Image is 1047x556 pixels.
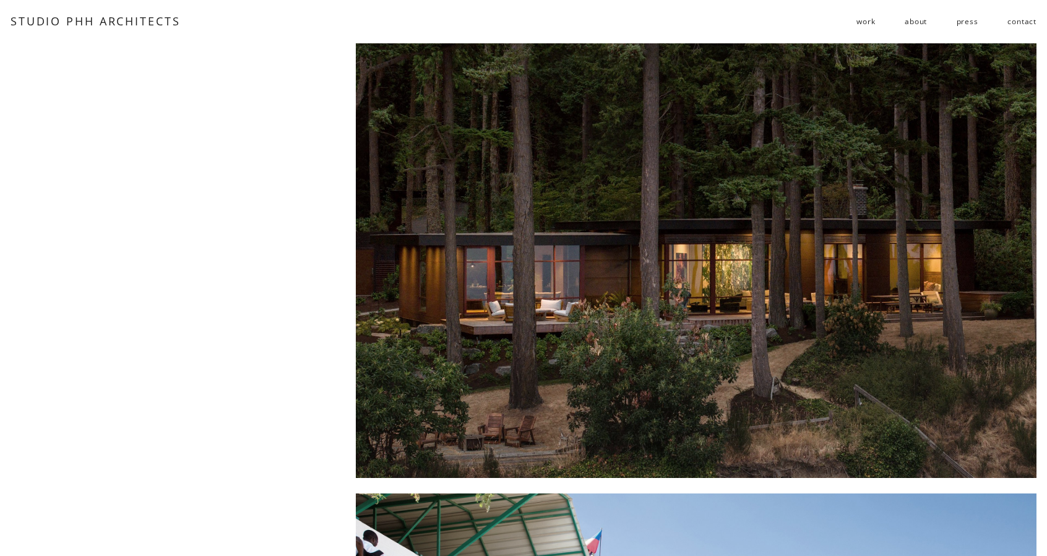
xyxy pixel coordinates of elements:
span: work [856,12,875,31]
a: about [905,12,927,32]
a: press [957,12,978,32]
a: contact [1007,12,1036,32]
a: folder dropdown [856,12,875,32]
a: STUDIO PHH ARCHITECTS [11,14,181,28]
